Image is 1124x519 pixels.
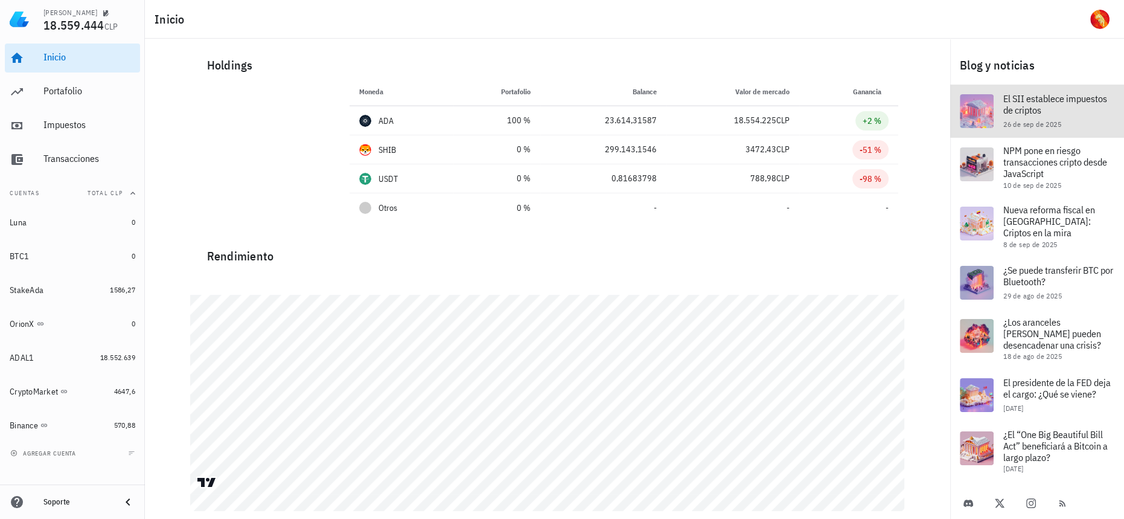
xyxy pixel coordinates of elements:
[100,353,135,362] span: 18.552.639
[746,144,776,155] span: 3472,43
[114,387,135,396] span: 4647,6
[132,251,135,260] span: 0
[950,46,1124,85] div: Blog y noticias
[1003,376,1111,400] span: El presidente de la FED deja el cargo: ¿Qué se viene?
[43,17,104,33] span: 18.559.444
[666,77,799,106] th: Valor de mercado
[378,202,397,214] span: Otros
[1003,181,1061,190] span: 10 de sep de 2025
[853,87,889,96] span: Ganancia
[5,208,140,237] a: Luna 0
[654,202,657,213] span: -
[463,202,531,214] div: 0 %
[132,218,135,227] span: 0
[5,111,140,140] a: Impuestos
[5,145,140,174] a: Transacciones
[1003,120,1061,129] span: 26 de sep de 2025
[114,421,135,430] span: 570,88
[550,114,657,127] div: 23.614,31587
[196,477,217,488] a: Charting by TradingView
[1003,404,1023,413] span: [DATE]
[88,189,123,197] span: Total CLP
[463,114,531,127] div: 100 %
[13,450,76,457] span: agregar cuenta
[43,497,111,507] div: Soporte
[10,285,43,295] div: StakeAda
[197,237,898,266] div: Rendimiento
[10,218,27,228] div: Luna
[463,143,531,156] div: 0 %
[463,172,531,185] div: 0 %
[43,85,135,97] div: Portafolio
[43,153,135,164] div: Transacciones
[1003,291,1062,300] span: 29 de ago de 2025
[5,77,140,106] a: Portafolio
[1003,316,1101,351] span: ¿Los aranceles [PERSON_NAME] pueden desencadenar una crisis?
[104,21,118,32] span: CLP
[5,276,140,305] a: StakeAda 1586,27
[350,77,453,106] th: Moneda
[43,51,135,63] div: Inicio
[10,353,34,363] div: ADAL1
[1003,144,1107,179] span: NPM pone en riesgo transacciones cripto desde JavaScript
[197,46,898,85] div: Holdings
[5,179,140,208] button: CuentasTotal CLP
[110,285,135,294] span: 1586,27
[10,319,34,329] div: OrionX
[1003,464,1023,473] span: [DATE]
[1003,264,1113,288] span: ¿Se puede transferir BTC por Bluetooth?
[5,309,140,338] a: OrionX 0
[1003,240,1057,249] span: 8 de sep de 2025
[43,8,97,18] div: [PERSON_NAME]
[378,115,394,127] div: ADA
[734,115,776,126] span: 18.554.225
[5,44,140,73] a: Inicio
[540,77,666,106] th: Balance
[10,10,29,29] img: LedgiFi
[10,421,38,431] div: Binance
[750,173,776,184] span: 788,98
[7,447,81,459] button: agregar cuenta
[10,387,58,397] div: CryptoMarket
[43,119,135,131] div: Impuestos
[787,202,790,213] span: -
[10,251,29,262] div: BTC1
[359,144,371,156] div: SHIB-icon
[950,422,1124,481] a: ¿El “One Big Beautiful Bill Act” beneficiará a Bitcoin a largo plazo? [DATE]
[860,173,881,185] div: -98 %
[776,115,790,126] span: CLP
[776,144,790,155] span: CLP
[950,369,1124,422] a: El presidente de la FED deja el cargo: ¿Qué se viene? [DATE]
[950,85,1124,138] a: El SII establece impuestos de criptos 26 de sep de 2025
[5,411,140,440] a: Binance 570,88
[1003,428,1108,463] span: ¿El “One Big Beautiful Bill Act” beneficiará a Bitcoin a largo plazo?
[950,256,1124,309] a: ¿Se puede transferir BTC por Bluetooth? 29 de ago de 2025
[359,115,371,127] div: ADA-icon
[378,173,398,185] div: USDT
[359,173,371,185] div: USDT-icon
[886,202,889,213] span: -
[950,138,1124,197] a: NPM pone en riesgo transacciones cripto desde JavaScript 10 de sep de 2025
[5,343,140,372] a: ADAL1 18.552.639
[132,319,135,328] span: 0
[860,144,881,156] div: -51 %
[5,377,140,406] a: CryptoMarket 4647,6
[1003,352,1062,361] span: 18 de ago de 2025
[950,197,1124,256] a: Nueva reforma fiscal en [GEOGRAPHIC_DATA]: Criptos en la mira 8 de sep de 2025
[550,143,657,156] div: 299.143,1546
[5,242,140,271] a: BTC1 0
[453,77,540,106] th: Portafolio
[550,172,657,185] div: 0,81683798
[776,173,790,184] span: CLP
[378,144,397,156] div: SHIB
[155,10,190,29] h1: Inicio
[863,115,881,127] div: +2 %
[1090,10,1110,29] div: avatar
[950,309,1124,369] a: ¿Los aranceles [PERSON_NAME] pueden desencadenar una crisis? 18 de ago de 2025
[1003,204,1095,239] span: Nueva reforma fiscal en [GEOGRAPHIC_DATA]: Criptos en la mira
[1003,92,1107,116] span: El SII establece impuestos de criptos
